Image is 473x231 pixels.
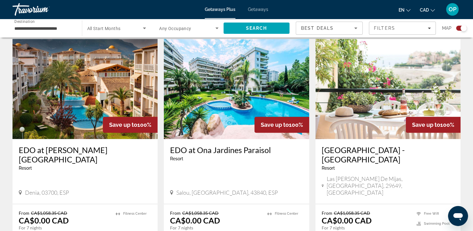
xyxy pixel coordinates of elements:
[87,26,121,31] span: All Start Months
[182,210,219,216] span: CA$1,058.35 CAD
[322,216,372,225] p: CA$0.00 CAD
[322,210,332,216] span: From
[327,175,454,196] span: Las [PERSON_NAME] de Mijas, [GEOGRAPHIC_DATA], 29649, [GEOGRAPHIC_DATA]
[322,145,454,164] a: [GEOGRAPHIC_DATA] - [GEOGRAPHIC_DATA]
[301,26,334,31] span: Best Deals
[170,145,303,155] a: EDO at Ona Jardines Paraisol
[164,39,309,139] img: EDO at Ona Jardines Paraisol
[275,212,298,216] span: Fitness Center
[103,117,158,133] div: 100%
[412,121,440,128] span: Save up to
[449,6,456,13] span: OP
[19,210,29,216] span: From
[25,189,69,196] span: Denia, 03700, ESP
[246,26,267,31] span: Search
[424,212,439,216] span: Free Wifi
[205,7,235,12] a: Getaways Plus
[442,24,451,33] span: Map
[14,25,74,32] input: Select destination
[14,19,35,23] span: Destination
[109,121,137,128] span: Save up to
[19,225,109,231] p: For 7 nights
[315,39,460,139] img: Ramada Hotel & Suites - Sierra Marina
[301,24,357,32] mat-select: Sort by
[19,145,151,164] a: EDO at [PERSON_NAME][GEOGRAPHIC_DATA]
[420,8,429,13] span: CAD
[170,156,183,161] span: Resort
[406,117,460,133] div: 100%
[374,26,395,31] span: Filters
[176,189,278,196] span: Salou, [GEOGRAPHIC_DATA], 43840, ESP
[170,210,181,216] span: From
[399,8,405,13] span: en
[159,26,191,31] span: Any Occupancy
[224,23,290,34] button: Search
[424,222,450,226] span: Swimming Pool
[254,117,309,133] div: 100%
[448,206,468,226] iframe: Button to launch messaging window
[19,216,69,225] p: CA$0.00 CAD
[420,5,435,14] button: Change currency
[170,225,261,231] p: For 7 nights
[261,121,289,128] span: Save up to
[13,39,158,139] img: EDO at Ona Ogisaka Garden
[123,212,147,216] span: Fitness Center
[13,1,75,18] a: Travorium
[399,5,410,14] button: Change language
[170,216,220,225] p: CA$0.00 CAD
[334,210,370,216] span: CA$1,058.35 CAD
[31,210,67,216] span: CA$1,058.35 CAD
[248,7,268,12] a: Getaways
[19,166,32,171] span: Resort
[444,3,460,16] button: User Menu
[369,22,436,35] button: Filters
[322,225,410,231] p: For 7 nights
[322,166,335,171] span: Resort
